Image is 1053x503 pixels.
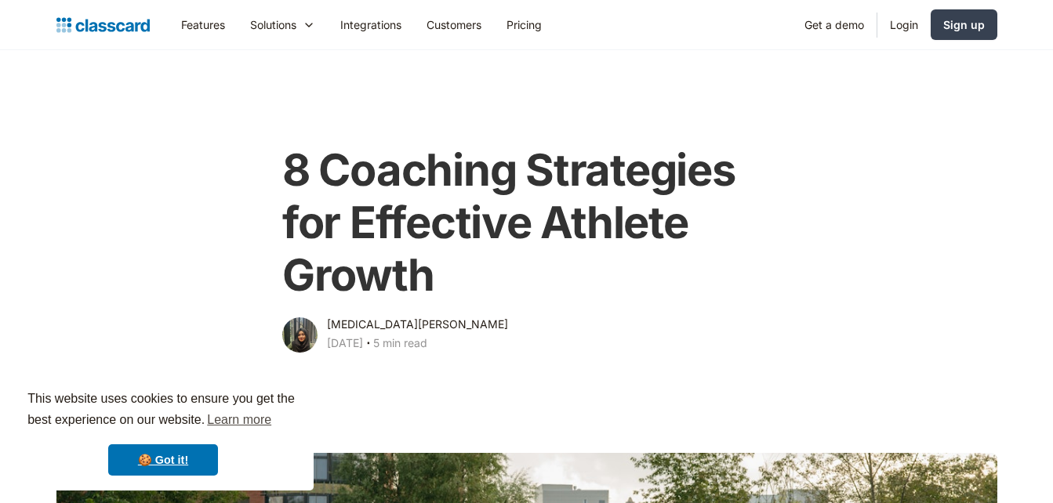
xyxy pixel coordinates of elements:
[169,7,238,42] a: Features
[414,7,494,42] a: Customers
[327,315,508,334] div: [MEDICAL_DATA][PERSON_NAME]
[792,7,877,42] a: Get a demo
[327,334,363,353] div: [DATE]
[877,7,931,42] a: Login
[238,7,328,42] div: Solutions
[108,444,218,476] a: dismiss cookie message
[13,375,314,490] div: cookieconsent
[931,9,997,40] a: Sign up
[363,334,373,356] div: ‧
[205,408,274,432] a: learn more about cookies
[328,7,414,42] a: Integrations
[250,16,296,33] div: Solutions
[943,16,985,33] div: Sign up
[56,14,150,36] a: home
[282,144,771,302] h1: 8 Coaching Strategies for Effective Athlete Growth
[373,334,427,353] div: 5 min read
[494,7,554,42] a: Pricing
[27,389,299,432] span: This website uses cookies to ensure you get the best experience on our website.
